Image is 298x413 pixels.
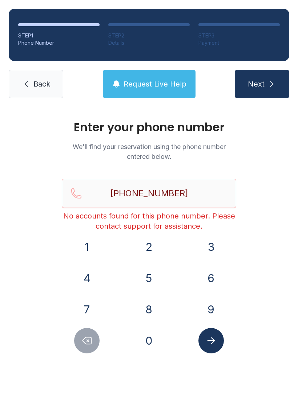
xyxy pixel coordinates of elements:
span: Request Live Help [124,79,186,89]
button: 2 [136,234,162,260]
button: 0 [136,328,162,353]
div: Phone Number [18,39,100,47]
div: No accounts found for this phone number. Please contact support for assistance. [62,211,236,231]
button: Submit lookup form [198,328,224,353]
button: 9 [198,297,224,322]
h1: Enter your phone number [62,121,236,133]
button: 5 [136,265,162,291]
p: We'll find your reservation using the phone number entered below. [62,142,236,161]
div: Details [108,39,190,47]
button: 3 [198,234,224,260]
div: STEP 2 [108,32,190,39]
div: STEP 3 [198,32,280,39]
div: STEP 1 [18,32,100,39]
input: Reservation phone number [62,179,236,208]
div: Payment [198,39,280,47]
button: 7 [74,297,100,322]
span: Next [248,79,265,89]
button: 4 [74,265,100,291]
button: 6 [198,265,224,291]
span: Back [33,79,50,89]
button: 8 [136,297,162,322]
button: 1 [74,234,100,260]
button: Delete number [74,328,100,353]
